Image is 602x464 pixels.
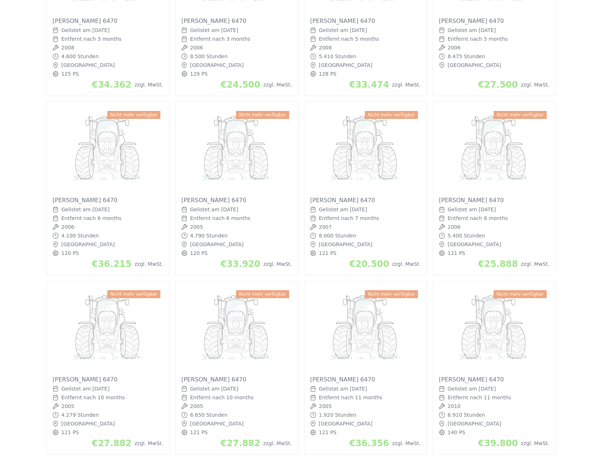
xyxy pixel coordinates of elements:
span: Entfernt nach 11 months [319,395,383,400]
span: [GEOGRAPHIC_DATA] [61,62,115,68]
span: 2006 [190,45,203,51]
span: zzgl. MwSt. [521,440,550,446]
span: €20.500 [349,259,389,269]
span: [GEOGRAPHIC_DATA] [448,241,501,247]
div: [PERSON_NAME] 6470 [439,17,550,24]
span: [GEOGRAPHIC_DATA] [319,421,372,427]
span: zzgl. MwSt. [392,82,421,88]
div: [PERSON_NAME] 6470 [439,197,550,204]
span: zzgl. MwSt. [521,82,550,88]
div: Details zu Massey Ferguson 6470 anzeigen [433,102,556,275]
span: €27.500 [478,80,518,90]
div: Details zu Massey Ferguson 6470 anzeigen [47,281,170,455]
img: Massey Ferguson 6470 [439,108,550,191]
span: 2006 [61,224,75,230]
span: 121 PS [190,429,208,435]
span: 120 PS [190,250,208,256]
img: Massey Ferguson 6470 [53,287,163,370]
div: [PERSON_NAME] 6470 [182,197,292,204]
img: Massey Ferguson 6470 [310,108,421,191]
span: [GEOGRAPHIC_DATA] [61,421,115,427]
span: Nicht mehr verfügbar [107,290,160,298]
span: Gelistet am [DATE] [448,207,496,212]
span: [GEOGRAPHIC_DATA] [448,62,501,68]
span: 6.910 Stunden [448,412,485,418]
span: zzgl. MwSt. [263,440,292,446]
span: 2005 [61,403,75,409]
div: Details zu Massey Ferguson 6470 anzeigen [175,102,298,275]
span: €36.356 [349,438,389,448]
span: Gelistet am [DATE] [190,207,239,212]
img: Massey Ferguson 6470 [182,108,292,191]
span: Gelistet am [DATE] [190,27,239,33]
span: 125 PS [61,71,79,77]
span: 4.100 Stunden [61,233,99,239]
span: 5.410 Stunden [319,53,356,59]
span: Nicht mehr verfügbar [494,111,546,119]
span: [GEOGRAPHIC_DATA] [190,421,244,427]
span: €36.215 [92,259,131,269]
span: Entfernt nach 6 months [61,215,122,221]
span: 140 PS [448,429,466,435]
span: zzgl. MwSt. [392,261,421,267]
span: 121 PS [61,429,79,435]
span: 8.500 Stunden [190,53,228,59]
span: Entfernt nach 5 months [448,36,508,42]
div: Details zu Massey Ferguson 6470 anzeigen [304,102,427,275]
div: [PERSON_NAME] 6470 [182,17,292,24]
span: Gelistet am [DATE] [61,386,110,392]
span: [GEOGRAPHIC_DATA] [448,421,501,427]
span: 121 PS [319,250,337,256]
div: [PERSON_NAME] 6470 [310,197,421,204]
img: Massey Ferguson 6470 [310,287,421,370]
span: [GEOGRAPHIC_DATA] [61,241,115,247]
img: Massey Ferguson 6470 [53,108,163,191]
div: [PERSON_NAME] 6470 [182,376,292,383]
span: Nicht mehr verfügbar [494,290,546,298]
span: 8.475 Stunden [448,53,485,59]
span: Entfernt nach 10 months [61,395,125,400]
span: zzgl. MwSt. [135,82,163,88]
span: €27.882 [220,438,260,448]
span: 129 PS [190,71,208,77]
span: 5.400 Stunden [448,233,485,239]
span: Entfernt nach 8 months [448,215,508,221]
span: [GEOGRAPHIC_DATA] [190,62,244,68]
span: 4.790 Stunden [190,233,228,239]
span: €33.474 [349,80,389,90]
span: zzgl. MwSt. [263,261,292,267]
span: Nicht mehr verfügbar [365,290,418,298]
span: 6.650 Stunden [190,412,228,418]
div: Details zu Massey Ferguson 6470 anzeigen [175,281,298,455]
span: zzgl. MwSt. [135,440,163,446]
span: Gelistet am [DATE] [61,27,110,33]
span: 2006 [448,224,461,230]
span: €24.500 [220,80,260,90]
span: zzgl. MwSt. [135,261,163,267]
span: €39.800 [478,438,518,448]
span: Entfernt nach 7 months [319,215,379,221]
span: Gelistet am [DATE] [448,386,496,392]
span: Gelistet am [DATE] [190,386,239,392]
div: [PERSON_NAME] 6470 [53,17,163,24]
span: Entfernt nach 11 months [448,395,511,400]
div: [PERSON_NAME] 6470 [439,376,550,383]
div: [PERSON_NAME] 6470 [53,376,163,383]
span: 4.600 Stunden [61,53,99,59]
div: [PERSON_NAME] 6470 [53,197,163,204]
span: 4.279 Stunden [61,412,99,418]
span: 121 PS [319,429,337,435]
span: [GEOGRAPHIC_DATA] [190,241,244,247]
span: Entfernt nach 5 months [319,36,379,42]
div: [PERSON_NAME] 6470 [310,376,421,383]
span: zzgl. MwSt. [392,440,421,446]
span: 2006 [448,45,461,51]
span: 2008 [319,45,332,51]
span: €25.888 [478,259,518,269]
span: 2007 [319,224,332,230]
span: Nicht mehr verfügbar [236,290,289,298]
span: 2010 [448,403,461,409]
span: 1.920 Stunden [319,412,356,418]
span: Gelistet am [DATE] [319,207,367,212]
span: 2008 [61,45,75,51]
